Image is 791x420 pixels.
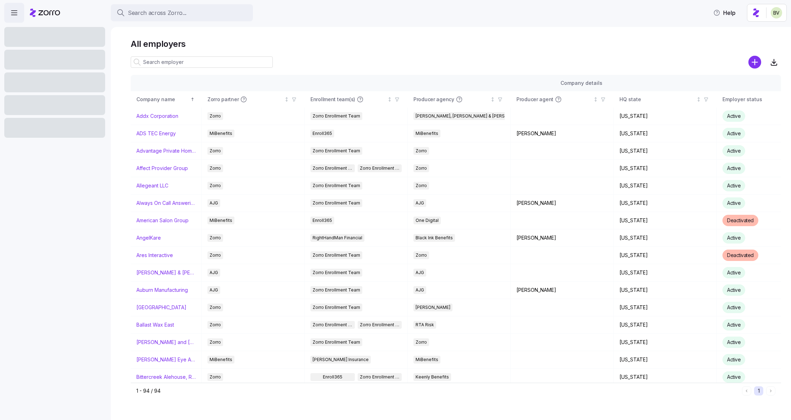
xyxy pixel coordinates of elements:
[207,96,239,103] span: Zorro partner
[727,113,741,119] span: Active
[313,130,332,137] span: Enroll365
[136,147,196,154] a: Advantage Private Home Care
[416,338,427,346] span: Zorro
[614,142,717,160] td: [US_STATE]
[310,96,355,103] span: Enrollment team(s)
[416,112,527,120] span: [PERSON_NAME], [PERSON_NAME] & [PERSON_NAME]
[387,97,392,102] div: Not sorted
[313,338,360,346] span: Zorro Enrollment Team
[210,164,221,172] span: Zorro
[408,91,511,108] th: Producer agencyNot sorted
[136,339,196,346] a: [PERSON_NAME] and [PERSON_NAME]'s Furniture
[136,321,174,328] a: Ballast Wax East
[614,351,717,369] td: [US_STATE]
[210,338,221,346] span: Zorro
[136,234,161,241] a: AngelKare
[313,304,360,311] span: Zorro Enrollment Team
[416,304,450,311] span: [PERSON_NAME]
[727,148,741,154] span: Active
[727,322,741,328] span: Active
[713,9,736,17] span: Help
[136,217,189,224] a: American Salon Group
[511,282,614,299] td: [PERSON_NAME]
[313,321,353,329] span: Zorro Enrollment Team
[614,108,717,125] td: [US_STATE]
[360,321,400,329] span: Zorro Enrollment Experts
[516,96,553,103] span: Producer agent
[313,251,360,259] span: Zorro Enrollment Team
[614,125,717,142] td: [US_STATE]
[313,217,332,224] span: Enroll365
[284,97,289,102] div: Not sorted
[708,6,741,20] button: Help
[416,130,438,137] span: MiBenefits
[727,287,741,293] span: Active
[727,217,754,223] span: Deactivated
[511,91,614,108] th: Producer agentNot sorted
[614,316,717,334] td: [US_STATE]
[136,387,739,394] div: 1 - 94 / 94
[111,4,253,21] button: Search across Zorro...
[313,147,360,155] span: Zorro Enrollment Team
[754,386,763,396] button: 1
[416,182,427,190] span: Zorro
[511,229,614,247] td: [PERSON_NAME]
[136,200,196,207] a: Always On Call Answering Service
[136,287,188,294] a: Auburn Manufacturing
[136,269,196,276] a: [PERSON_NAME] & [PERSON_NAME]'s
[131,56,273,68] input: Search employer
[727,356,741,362] span: Active
[416,199,424,207] span: AJG
[210,304,221,311] span: Zorro
[136,373,196,381] a: Bittercreek Alehouse, Red Feather Lounge, Diablo & Sons Saloon
[727,235,741,241] span: Active
[210,217,232,224] span: MiBenefits
[748,56,761,69] svg: add icon
[416,251,427,259] span: Zorro
[727,200,741,206] span: Active
[727,130,741,136] span: Active
[413,96,454,103] span: Producer agency
[727,304,741,310] span: Active
[210,130,232,137] span: MiBenefits
[305,91,408,108] th: Enrollment team(s)Not sorted
[416,356,438,364] span: MiBenefits
[614,212,717,229] td: [US_STATE]
[727,374,741,380] span: Active
[416,373,449,381] span: Keenly Benefits
[136,252,173,259] a: Ares Interactive
[136,304,186,311] a: [GEOGRAPHIC_DATA]
[210,199,218,207] span: AJG
[210,321,221,329] span: Zorro
[416,164,427,172] span: Zorro
[202,91,305,108] th: Zorro partnerNot sorted
[313,286,360,294] span: Zorro Enrollment Team
[313,269,360,277] span: Zorro Enrollment Team
[313,182,360,190] span: Zorro Enrollment Team
[727,269,741,276] span: Active
[696,97,701,102] div: Not sorted
[727,339,741,345] span: Active
[614,369,717,386] td: [US_STATE]
[614,247,717,264] td: [US_STATE]
[210,112,221,120] span: Zorro
[727,252,754,258] span: Deactivated
[136,182,168,189] a: Allegeant LLC
[614,160,717,177] td: [US_STATE]
[136,113,178,120] a: Addx Corporation
[190,97,195,102] div: Sorted ascending
[210,182,221,190] span: Zorro
[210,269,218,277] span: AJG
[416,286,424,294] span: AJG
[614,299,717,316] td: [US_STATE]
[490,97,495,102] div: Not sorted
[128,9,186,17] span: Search across Zorro...
[131,38,781,49] h1: All employers
[614,195,717,212] td: [US_STATE]
[136,356,196,363] a: [PERSON_NAME] Eye Associates
[313,199,360,207] span: Zorro Enrollment Team
[614,229,717,247] td: [US_STATE]
[136,130,176,137] a: ADS TEC Energy
[771,7,782,18] img: 676487ef2089eb4995defdc85707b4f5
[416,147,427,155] span: Zorro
